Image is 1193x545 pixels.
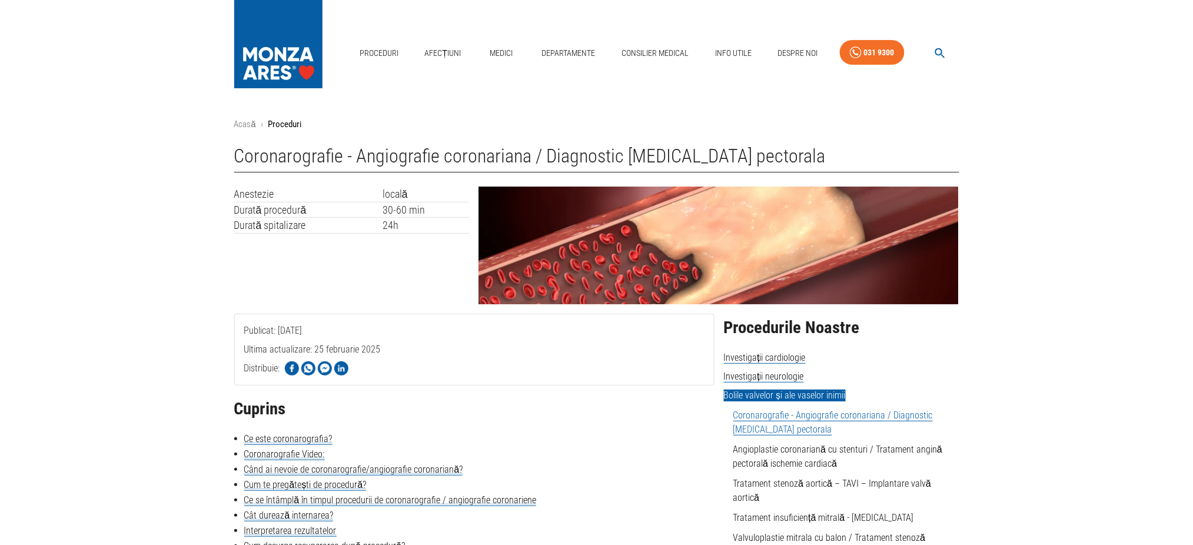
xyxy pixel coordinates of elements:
img: Share on WhatsApp [301,361,315,375]
h1: Coronarografie - Angiografie coronariana / Diagnostic [MEDICAL_DATA] pectorala [234,145,959,172]
td: 30-60 min [383,202,470,218]
nav: breadcrumb [234,118,959,131]
td: locală [383,187,470,202]
td: Durată procedură [234,202,383,218]
a: Medici [483,41,520,65]
a: Ce este coronarografia? [244,433,333,445]
a: Afecțiuni [420,41,466,65]
span: Ultima actualizare: 25 februarie 2025 [244,344,381,402]
td: 24h [383,218,470,234]
p: Proceduri [268,118,301,131]
td: Anestezie [234,187,383,202]
a: 031 9300 [840,40,905,65]
img: Share on Facebook [285,361,299,375]
a: Proceduri [355,41,403,65]
a: Consilier Medical [617,41,693,65]
a: Ce se întâmplă în timpul procedurii de coronarografie / angiografie coronariene [244,494,537,506]
li: › [261,118,263,131]
a: Info Utile [710,41,756,65]
h2: Cuprins [234,400,715,418]
span: Investigații cardiologie [724,352,806,364]
a: Acasă [234,119,256,129]
h2: Procedurile Noastre [724,318,959,337]
span: Investigații neurologie [724,371,804,383]
a: Când ai nevoie de coronarografie/angiografie coronariană? [244,464,463,476]
a: Cât durează internarea? [244,510,334,521]
span: Publicat: [DATE] [244,325,303,383]
p: Distribuie: [244,361,280,375]
a: Tratament stenoză aortică – TAVI – Implantare valvă aortică [733,478,932,503]
span: Bolile valvelor și ale vaselor inimii [724,390,846,401]
td: Durată spitalizare [234,218,383,234]
img: Coronarografie - Angiografie coronariana | MONZA ARES [478,187,959,304]
img: Share on Facebook Messenger [318,361,332,375]
a: Cum te pregătești de procedură? [244,479,367,491]
a: Coronarografie - Angiografie coronariana / Diagnostic [MEDICAL_DATA] pectorala [733,410,933,436]
a: Angioplastie coronariană cu stenturi / Tratament angină pectorală ischemie cardiacă [733,444,943,469]
img: Share on LinkedIn [334,361,348,375]
a: Interpretarea rezultatelor [244,525,337,537]
a: Departamente [537,41,600,65]
a: Despre Noi [773,41,823,65]
div: 031 9300 [864,45,895,60]
a: Tratament insuficiență mitrală - [MEDICAL_DATA] [733,512,914,523]
a: Coronarografie Video: [244,448,325,460]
